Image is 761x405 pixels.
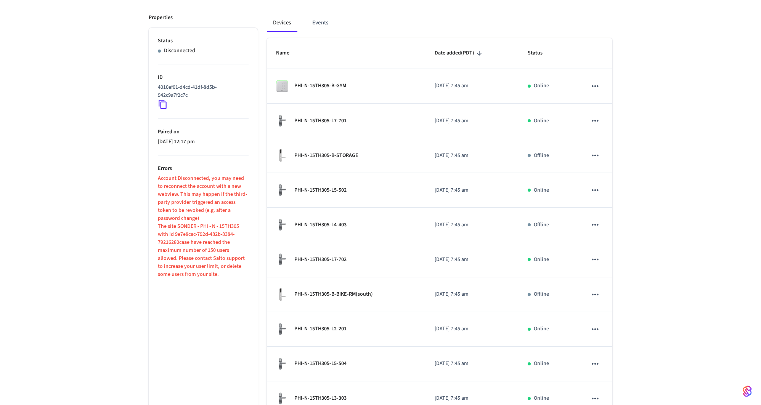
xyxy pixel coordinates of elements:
img: salto_escutcheon_pin [276,253,288,266]
p: Status [158,37,249,45]
p: The site SONDER - PHI - N - 15TH305 with id 9e7e8cac-792d-482b-8384-79216280caae have reached the... [158,223,249,279]
p: PHI-N-15TH305-L2-201 [294,325,347,333]
p: [DATE] 7:45 am [435,117,510,125]
p: Errors [158,165,249,173]
p: Online [534,186,549,194]
p: [DATE] 7:45 am [435,186,510,194]
p: [DATE] 7:45 am [435,325,510,333]
span: Date added(PDT) [435,47,484,59]
img: SeamLogoGradient.69752ec5.svg [743,385,752,397]
img: salto_escutcheon_pin [276,184,288,197]
p: Online [534,117,549,125]
p: PHI-N-15TH305-L5-504 [294,360,347,368]
button: Events [306,14,334,32]
p: Online [534,82,549,90]
p: Offline [534,290,549,298]
p: [DATE] 7:45 am [435,360,510,368]
img: salto_escutcheon_pin [276,323,288,336]
p: [DATE] 7:45 am [435,82,510,90]
img: salto_escutcheon [276,149,288,162]
p: Paired on [158,128,249,136]
p: Online [534,360,549,368]
p: [DATE] 12:17 pm [158,138,249,146]
img: salto_wallreader_pin [276,80,288,92]
p: [DATE] 7:45 am [435,152,510,160]
p: PHI-N-15TH305-B-GYM [294,82,346,90]
p: Online [534,394,549,402]
p: [DATE] 7:45 am [435,290,510,298]
p: PHI-N-15TH305-L4-403 [294,221,347,229]
img: salto_escutcheon_pin [276,218,288,231]
p: Properties [149,14,173,22]
img: salto_escutcheon_pin [276,357,288,370]
p: [DATE] 7:45 am [435,256,510,264]
p: Offline [534,152,549,160]
p: Account Disconnected, you may need to reconnect the account with a new webview. This may happen i... [158,174,249,223]
p: [DATE] 7:45 am [435,221,510,229]
img: salto_escutcheon [276,288,288,301]
p: PHI-N-15TH305-L7-702 [294,256,347,264]
button: Devices [267,14,297,32]
p: Disconnected [164,47,195,55]
p: Offline [534,221,549,229]
img: salto_escutcheon_pin [276,392,288,405]
p: PHI-N-15TH305-B-BIKE-RM(south) [294,290,373,298]
p: Online [534,256,549,264]
p: PHI-N-15TH305-L5-502 [294,186,347,194]
p: 4010ef01-d4cd-41df-8d5b-942c9a7f2c7c [158,83,246,99]
p: PHI-N-15TH305-L3-303 [294,394,347,402]
p: Online [534,325,549,333]
p: [DATE] 7:45 am [435,394,510,402]
img: salto_escutcheon_pin [276,114,288,127]
span: Status [528,47,552,59]
span: Name [276,47,299,59]
div: connected account tabs [267,14,612,32]
p: PHI-N-15TH305-L7-701 [294,117,347,125]
p: PHI-N-15TH305-B-STORAGE [294,152,358,160]
p: ID [158,74,249,82]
